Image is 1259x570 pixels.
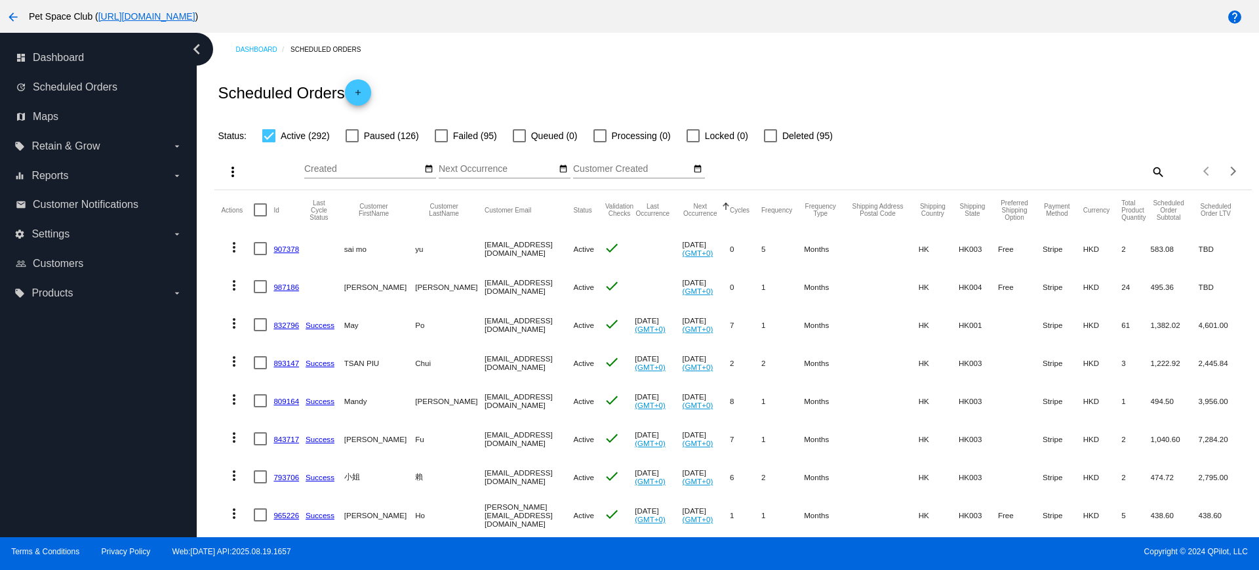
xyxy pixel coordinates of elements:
i: local_offer [14,288,25,298]
a: (GMT+0) [635,325,666,333]
mat-cell: HK [919,344,959,382]
span: Settings [31,228,70,240]
span: Active [573,283,594,291]
a: 965226 [273,511,299,519]
mat-cell: Mandy [344,382,415,420]
button: Next page [1220,158,1247,184]
a: people_outline Customers [16,253,182,274]
a: (GMT+0) [683,477,713,485]
a: (GMT+0) [683,439,713,447]
mat-cell: HK [919,420,959,458]
a: Success [306,321,334,329]
mat-cell: 1 [761,420,804,458]
button: Change sorting for CustomerLastName [415,203,473,217]
mat-cell: [PERSON_NAME] [415,268,485,306]
h2: Scheduled Orders [218,79,370,106]
i: arrow_drop_down [172,288,182,298]
a: (GMT+0) [635,477,666,485]
mat-cell: 474.72 [1151,458,1199,496]
span: Active [573,245,594,253]
mat-cell: 5 [1121,496,1150,534]
button: Change sorting for FrequencyType [804,203,837,217]
a: 793706 [273,473,299,481]
mat-cell: HKD [1083,268,1122,306]
mat-cell: 小姐 [344,458,415,496]
a: (GMT+0) [635,439,666,447]
mat-cell: Ho [415,496,485,534]
mat-cell: [DATE] [683,230,730,268]
mat-cell: [DATE] [635,496,682,534]
mat-cell: [DATE] [635,382,682,420]
mat-cell: 1,222.92 [1151,344,1199,382]
mat-cell: 3 [1121,344,1150,382]
mat-cell: TBD [1199,268,1245,306]
mat-icon: search [1149,161,1165,182]
mat-cell: HKD [1083,496,1122,534]
button: Change sorting for PreferredShippingOption [998,199,1031,221]
mat-cell: 2,445.84 [1199,344,1245,382]
mat-icon: check [604,354,620,370]
mat-icon: check [604,240,620,256]
a: [URL][DOMAIN_NAME] [98,11,195,22]
mat-icon: more_vert [226,277,242,293]
mat-cell: HK [919,230,959,268]
i: arrow_drop_down [172,171,182,181]
mat-cell: sai mo [344,230,415,268]
mat-cell: TSAN PIU [344,344,415,382]
button: Change sorting for Id [273,206,279,214]
button: Change sorting for LastProcessingCycleId [306,199,332,221]
mat-cell: TBD [1199,230,1245,268]
mat-cell: 賴 [415,458,485,496]
mat-cell: [DATE] [683,344,730,382]
mat-cell: 1 [761,382,804,420]
mat-cell: yu [415,230,485,268]
button: Change sorting for ShippingPostcode [849,203,906,217]
button: Change sorting for Status [573,206,591,214]
a: (GMT+0) [635,363,666,371]
a: (GMT+0) [635,515,666,523]
span: Deleted (95) [782,128,833,144]
mat-cell: 583.08 [1151,230,1199,268]
a: 987186 [273,283,299,291]
button: Change sorting for CustomerFirstName [344,203,403,217]
a: Success [306,511,334,519]
mat-header-cell: Actions [221,190,254,230]
mat-icon: add [350,88,366,104]
mat-icon: date_range [559,164,568,174]
mat-cell: 1 [761,496,804,534]
mat-cell: [DATE] [683,458,730,496]
mat-icon: more_vert [226,392,242,407]
i: dashboard [16,52,26,63]
span: Copyright © 2024 QPilot, LLC [641,547,1248,556]
i: email [16,199,26,210]
button: Change sorting for Cycles [730,206,749,214]
mat-cell: 24 [1121,268,1150,306]
mat-cell: HK [919,382,959,420]
mat-cell: [DATE] [635,306,682,344]
a: 843717 [273,435,299,443]
mat-cell: 4,601.00 [1199,306,1245,344]
input: Created [304,164,422,174]
span: Retain & Grow [31,140,100,152]
span: Dashboard [33,52,84,64]
span: Active [573,321,594,329]
mat-cell: Months [804,496,849,534]
mat-cell: [DATE] [683,306,730,344]
mat-cell: [EMAIL_ADDRESS][DOMAIN_NAME] [485,382,573,420]
mat-cell: 7,284.20 [1199,420,1245,458]
a: Success [306,473,334,481]
span: Paused (126) [364,128,419,144]
mat-cell: HK [919,496,959,534]
mat-cell: [EMAIL_ADDRESS][DOMAIN_NAME] [485,344,573,382]
mat-cell: 7 [730,306,761,344]
a: 809164 [273,397,299,405]
mat-cell: HK003 [959,420,998,458]
mat-cell: [PERSON_NAME][EMAIL_ADDRESS][DOMAIN_NAME] [485,496,573,534]
mat-cell: [PERSON_NAME] [344,420,415,458]
mat-cell: [EMAIL_ADDRESS][DOMAIN_NAME] [485,458,573,496]
mat-icon: more_vert [226,468,242,483]
mat-cell: 1 [1121,382,1150,420]
mat-cell: HKD [1083,306,1122,344]
mat-icon: check [604,506,620,522]
mat-icon: check [604,316,620,332]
